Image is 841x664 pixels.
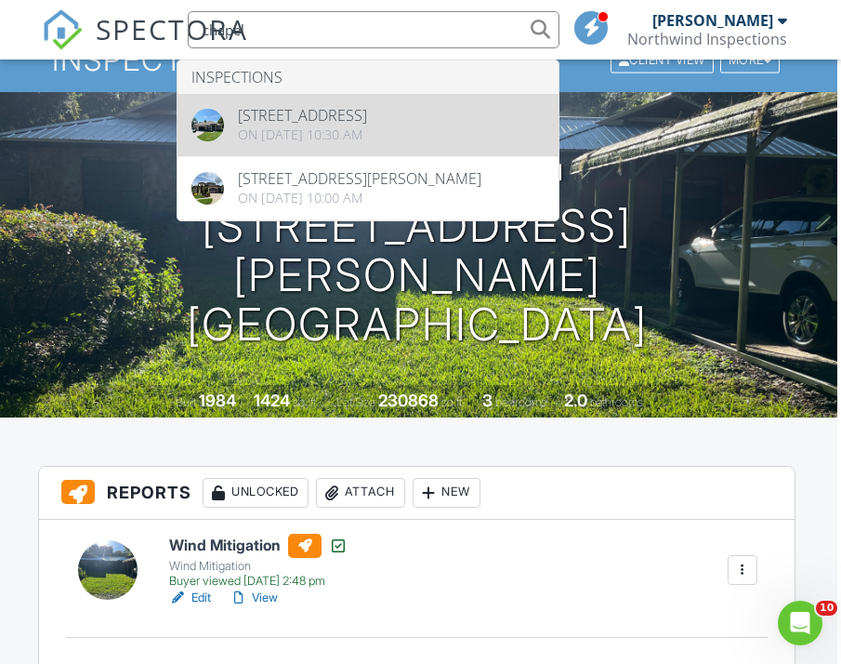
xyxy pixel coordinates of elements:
div: More [720,48,781,73]
span: sq. ft. [293,395,319,409]
div: [STREET_ADDRESS][PERSON_NAME] [238,171,481,186]
iframe: Intercom live chat [778,601,822,645]
div: 1424 [254,391,290,410]
span: 10 [816,601,837,616]
div: [PERSON_NAME] [652,11,773,30]
div: Buyer viewed [DATE] 2:48 pm [169,574,348,589]
div: On [DATE] 10:30 am [238,127,367,142]
h3: [DATE] 9:30 am - 10:15 am [270,160,564,185]
span: sq.ft. [441,395,465,409]
span: bedrooms [495,395,546,409]
h6: Wind Mitigation [169,534,348,558]
img: 8735591%2Fcover_photos%2FPxlDLUr6OWAyVrniK1qv%2Foriginal.jpg [191,172,224,205]
span: bathrooms [590,395,643,409]
div: 3 [482,391,493,410]
div: On [DATE] 10:00 am [238,191,481,206]
div: Northwind Inspections [627,30,787,48]
a: Client View [609,52,718,66]
span: Built [176,395,196,409]
img: 9309792%2Fcover_photos%2FUkaNDyjGX7105j5h9YAw%2Foriginal.jpeg [191,109,224,141]
h1: Inspection Details [52,44,782,76]
div: Wind Mitigation [169,559,348,574]
div: Client View [611,48,714,73]
div: [STREET_ADDRESS] [238,108,367,123]
div: Unlocked [203,478,309,508]
input: Search everything... [188,11,559,48]
li: Inspections [177,60,558,94]
div: 1984 [199,391,236,410]
img: The Best Home Inspection Software - Spectora [42,9,83,50]
span: SPECTORA [96,9,248,48]
div: Attach [316,478,405,508]
div: New [413,478,480,508]
h1: [STREET_ADDRESS][PERSON_NAME] [GEOGRAPHIC_DATA] [26,202,808,349]
a: Wind Mitigation Wind Mitigation Buyer viewed [DATE] 2:48 pm [169,534,348,590]
div: 230868 [378,391,439,410]
a: SPECTORA [42,25,248,64]
div: 2.0 [564,391,587,410]
a: Edit [169,589,211,607]
h3: Reports [39,467,795,520]
span: Lot Size [336,395,375,409]
a: View [230,589,278,607]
